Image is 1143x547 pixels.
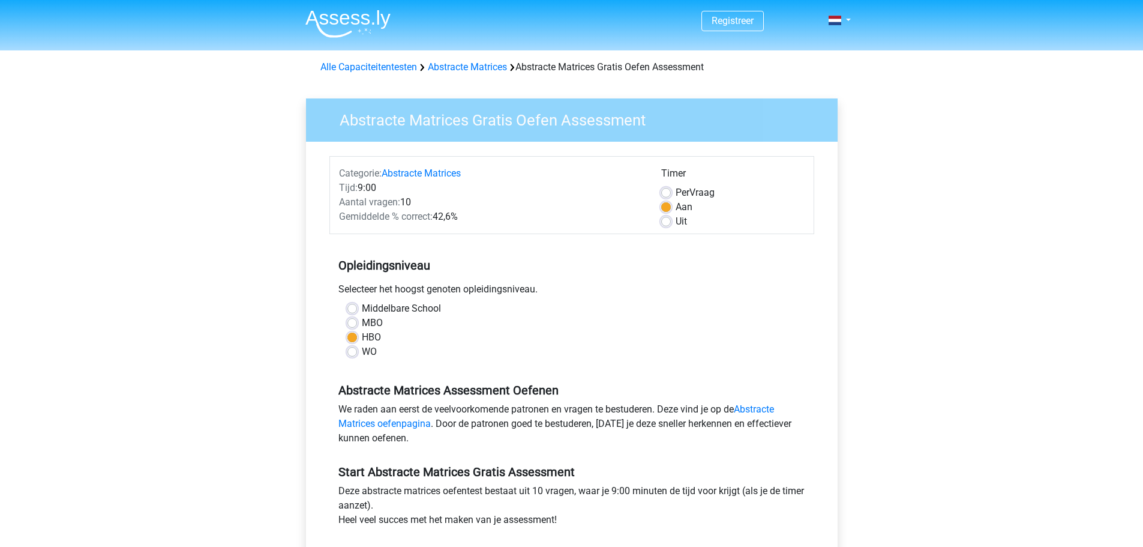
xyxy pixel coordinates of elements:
div: Deze abstracte matrices oefentest bestaat uit 10 vragen, waar je 9:00 minuten de tijd voor krijgt... [329,484,814,532]
span: Gemiddelde % correct: [339,211,433,222]
div: We raden aan eerst de veelvoorkomende patronen en vragen te bestuderen. Deze vind je op de . Door... [329,402,814,450]
a: Abstracte Matrices [428,61,507,73]
label: Middelbare School [362,301,441,316]
label: Uit [676,214,687,229]
label: Vraag [676,186,715,200]
span: Aantal vragen: [339,196,400,208]
div: Timer [661,166,805,186]
h5: Abstracte Matrices Assessment Oefenen [338,383,805,397]
a: Alle Capaciteitentesten [320,61,417,73]
div: 42,6% [330,210,652,224]
div: Selecteer het hoogst genoten opleidingsniveau. [329,282,814,301]
label: HBO [362,330,381,345]
span: Categorie: [339,168,382,179]
span: Tijd: [339,182,358,193]
div: Abstracte Matrices Gratis Oefen Assessment [316,60,828,74]
h3: Abstracte Matrices Gratis Oefen Assessment [325,106,829,130]
a: Abstracte Matrices [382,168,461,179]
label: MBO [362,316,383,330]
span: Per [676,187,689,198]
img: Assessly [305,10,391,38]
a: Registreer [712,15,754,26]
h5: Start Abstracte Matrices Gratis Assessment [338,465,805,479]
label: WO [362,345,377,359]
h5: Opleidingsniveau [338,253,805,277]
div: 9:00 [330,181,652,195]
label: Aan [676,200,692,214]
div: 10 [330,195,652,210]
